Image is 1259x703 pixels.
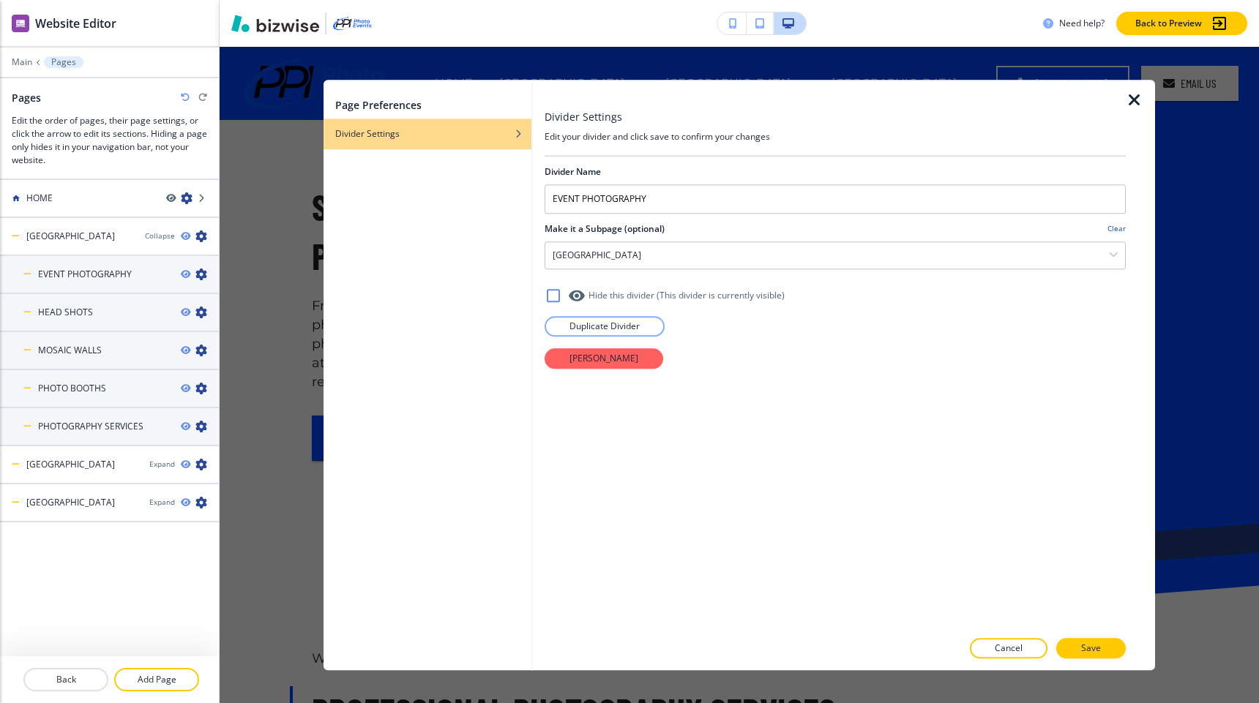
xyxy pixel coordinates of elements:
p: Duplicate Divider [569,320,640,333]
p: [PERSON_NAME] [569,352,638,365]
h4: Clear [1107,223,1126,234]
button: Divider Settings [324,119,531,149]
h2: Divider Name [545,165,601,178]
p: Save [1081,642,1101,655]
p: Cancel [995,642,1023,655]
h4: [GEOGRAPHIC_DATA] [26,458,115,471]
img: editor icon [12,15,29,32]
h3: Edit the order of pages, their page settings, or click the arrow to edit its sections. Hiding a p... [12,114,207,167]
p: Back to Preview [1135,17,1202,30]
button: Duplicate Divider [545,316,665,337]
h4: [GEOGRAPHIC_DATA] [26,230,115,243]
h2: Pages [12,90,41,105]
h2: Page Preferences [335,97,422,113]
p: Back [25,673,107,686]
h3: Divider Settings [545,109,622,124]
h4: PHOTOGRAPHY SERVICES [38,420,143,433]
button: Back to Preview [1116,12,1247,35]
h4: Edit your divider and click save to confirm your changes [545,130,1126,143]
button: Collapse [145,230,175,241]
button: Cancel [970,638,1047,658]
p: Add Page [116,673,198,686]
h2: Website Editor [35,15,116,32]
button: Expand [149,497,175,508]
h4: [GEOGRAPHIC_DATA] [26,496,115,509]
h4: Divider Settings [335,127,400,140]
h4: EVENT PHOTOGRAPHY [38,268,132,281]
h2: Make it a Subpage (optional) [545,222,665,236]
button: Back [23,668,108,691]
button: Main [12,57,32,67]
div: Hide this divider (This divider is currently visible) [545,287,1126,304]
button: Expand [149,459,175,470]
p: Pages [51,57,76,67]
h4: HOME [26,192,53,205]
button: Save [1056,638,1126,658]
button: Add Page [114,668,199,691]
h4: [GEOGRAPHIC_DATA] [553,249,641,262]
img: Bizwise Logo [231,15,319,32]
h4: MOSAIC WALLS [38,344,102,357]
img: Your Logo [332,15,372,31]
button: Pages [44,56,83,68]
h4: Hide this divider (This divider is currently visible ) [589,289,785,302]
h3: Need help? [1059,17,1105,30]
button: [PERSON_NAME] [545,348,663,369]
h4: HEAD SHOTS [38,306,93,319]
h4: PHOTO BOOTHS [38,382,106,395]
